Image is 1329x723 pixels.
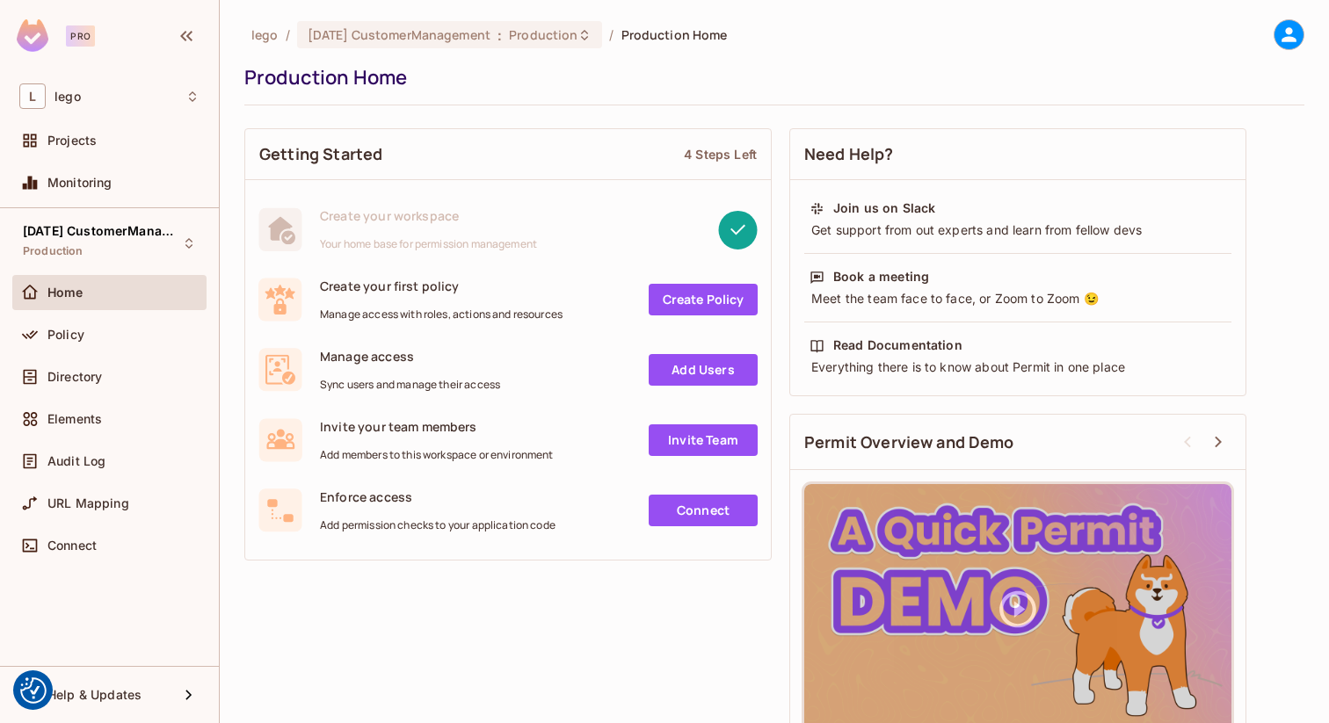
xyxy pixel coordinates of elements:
[810,221,1226,239] div: Get support from out experts and learn from fellow devs
[308,26,490,43] span: [DATE] CustomerManagement
[47,539,97,553] span: Connect
[497,28,503,42] span: :
[320,418,554,435] span: Invite your team members
[320,237,537,251] span: Your home base for permission management
[649,354,758,386] a: Add Users
[251,26,279,43] span: the active workspace
[833,268,929,286] div: Book a meeting
[259,143,382,165] span: Getting Started
[47,370,102,384] span: Directory
[286,26,290,43] li: /
[20,677,47,704] img: Revisit consent button
[23,244,84,258] span: Production
[47,328,84,342] span: Policy
[833,336,962,354] div: Read Documentation
[23,224,181,238] span: [DATE] CustomerManagement
[804,143,894,165] span: Need Help?
[47,286,84,300] span: Home
[47,412,102,426] span: Elements
[320,488,556,505] span: Enforce access
[649,284,758,315] a: Create Policy
[509,26,577,43] span: Production
[810,358,1226,376] div: Everything there is to know about Permit in one place
[621,26,728,43] span: Production Home
[244,64,1296,90] div: Production Home
[320,348,500,365] span: Manage access
[320,307,563,322] span: Manage access with roles, actions and resources
[20,677,47,704] button: Consent Preferences
[684,146,757,163] div: 4 Steps Left
[810,290,1226,307] div: Meet the team face to face, or Zoom to Zoom 😉
[320,278,563,294] span: Create your first policy
[47,496,129,510] span: URL Mapping
[609,26,614,43] li: /
[649,495,758,526] a: Connect
[47,176,113,190] span: Monitoring
[320,378,500,392] span: Sync users and manage their access
[47,454,105,468] span: Audit Log
[320,518,556,532] span: Add permission checks to your application code
[320,448,554,462] span: Add members to this workspace or environment
[54,90,81,104] span: Workspace: lego
[17,19,48,52] img: SReyMgAAAABJRU5ErkJggg==
[833,199,935,217] div: Join us on Slack
[320,207,537,224] span: Create your workspace
[66,25,95,47] div: Pro
[47,688,142,702] span: Help & Updates
[47,134,97,148] span: Projects
[804,431,1014,453] span: Permit Overview and Demo
[19,83,46,109] span: L
[649,424,758,456] a: Invite Team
